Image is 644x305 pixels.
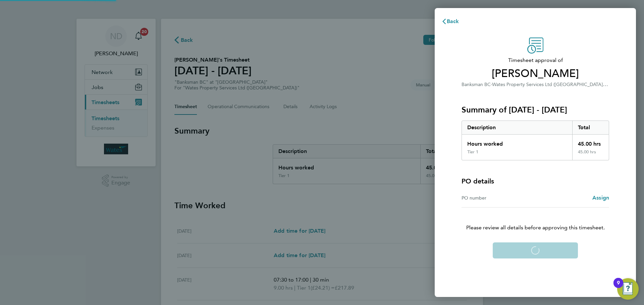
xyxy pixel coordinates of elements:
p: Please review all details before approving this timesheet. [453,208,617,232]
span: Wates Property Services Ltd ([GEOGRAPHIC_DATA]) [492,81,608,87]
div: Total [572,121,609,134]
button: Open Resource Center, 9 new notifications [617,278,639,300]
span: Banksman BC [462,82,491,87]
div: 45.00 hrs [572,149,609,160]
div: PO number [462,194,535,202]
a: Assign [592,194,609,202]
div: Tier 1 [467,149,478,155]
span: Timesheet approval of [462,56,609,64]
div: Description [462,121,572,134]
span: · [491,82,492,87]
h3: Summary of [DATE] - [DATE] [462,104,609,115]
div: 45.00 hrs [572,135,609,149]
span: Assign [592,195,609,201]
h4: PO details [462,176,494,186]
div: Summary of 20 - 26 Sep 2025 [462,121,609,160]
div: Hours worked [462,135,572,149]
button: Back [435,15,466,28]
div: 9 [617,283,620,292]
span: [PERSON_NAME] [462,67,609,80]
span: Back [447,18,459,24]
